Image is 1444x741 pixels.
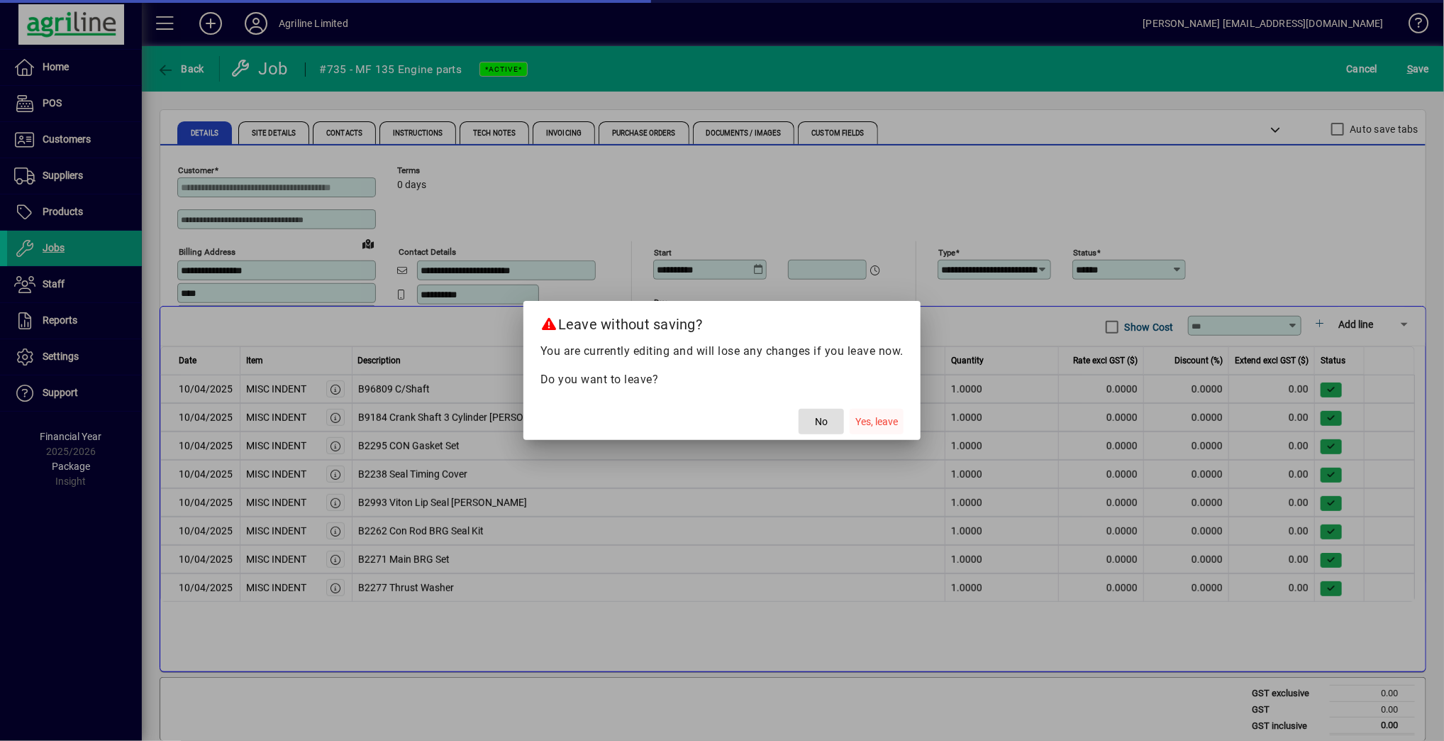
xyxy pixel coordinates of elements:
[850,409,904,434] button: Yes, leave
[799,409,844,434] button: No
[815,415,828,429] span: No
[523,301,921,342] h2: Leave without saving?
[855,415,898,429] span: Yes, leave
[540,343,904,360] p: You are currently editing and will lose any changes if you leave now.
[540,371,904,388] p: Do you want to leave?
